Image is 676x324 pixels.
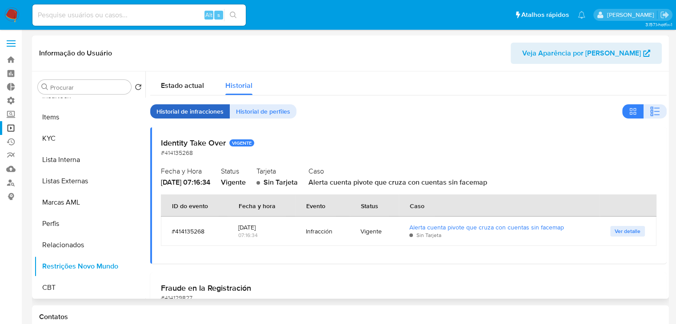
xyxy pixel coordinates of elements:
button: search-icon [224,9,242,21]
button: Veja Aparência por [PERSON_NAME] [511,43,662,64]
a: Notificações [578,11,585,19]
span: Veja Aparência por [PERSON_NAME] [522,43,641,64]
button: Marcas AML [34,192,145,213]
button: CBT [34,277,145,298]
a: Sair [660,10,669,20]
button: KYC [34,128,145,149]
span: Alt [205,11,212,19]
button: Retornar ao pedido padrão [135,83,142,93]
button: Items [34,107,145,128]
h1: Contatos [39,312,662,321]
button: Lista Interna [34,149,145,170]
button: Listas Externas [34,170,145,192]
button: Restrições Novo Mundo [34,256,145,277]
input: Pesquise usuários ou casos... [32,9,246,21]
span: Atalhos rápidos [521,10,569,20]
span: s [217,11,220,19]
input: Procurar [50,83,128,91]
button: Perfis [34,213,145,234]
button: Relacionados [34,234,145,256]
h1: Informação do Usuário [39,49,112,58]
button: Procurar [41,83,48,91]
p: matias.logusso@mercadopago.com.br [607,11,657,19]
